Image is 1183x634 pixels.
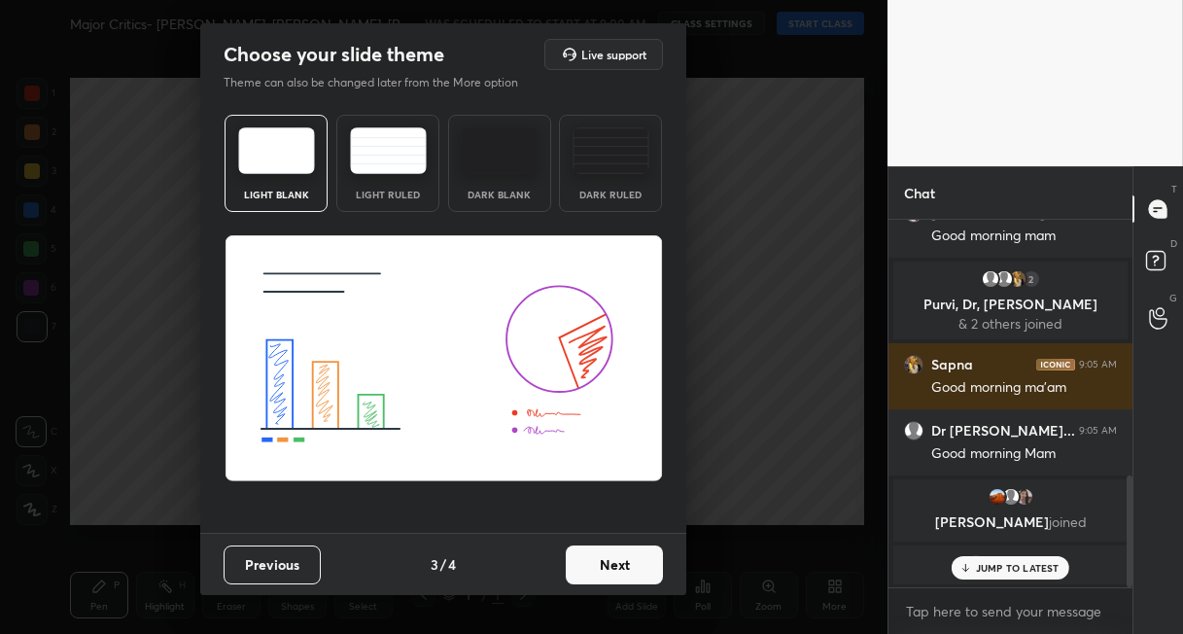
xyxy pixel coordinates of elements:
div: Good morning Mam [931,444,1117,464]
div: 9:05 AM [1079,425,1117,437]
img: 823c4f872d3a49f589273a18d6bb5934.jpg [1007,269,1026,289]
h5: Live support [581,49,646,60]
img: cac8d487f3ea41239f99eabfb492646d.jpg [987,487,1006,507]
img: iconic-dark.1390631f.png [1036,359,1075,370]
p: D [1170,236,1177,251]
img: default.png [904,421,923,440]
p: Purvi, Dr, [PERSON_NAME] [905,297,1116,312]
div: grid [888,220,1132,587]
h6: Sapna [931,356,973,373]
div: 2 [1021,269,1040,289]
img: default.png [980,269,999,289]
p: Theme can also be changed later from the More option [224,74,539,91]
button: Next [566,546,663,584]
img: lightThemeBanner.fbc32fad.svg [225,235,663,482]
p: G [1169,291,1177,305]
h4: / [440,554,446,575]
img: darkTheme.f0cc69e5.svg [461,127,538,174]
p: T [1171,182,1177,196]
span: joined [1048,512,1086,531]
img: default.png [1000,487,1020,507]
p: Chat [888,167,951,219]
div: Light Blank [237,190,315,199]
p: [PERSON_NAME] [905,514,1116,530]
p: & 2 others joined [905,316,1116,332]
img: lightRuledTheme.5fabf969.svg [350,127,427,174]
div: 9:05 AM [1079,359,1117,370]
h6: Dr [PERSON_NAME]... [931,422,1075,440]
img: lightTheme.e5ed3b09.svg [238,127,315,174]
div: Dark Blank [461,190,539,199]
div: Good morning ma'am [931,378,1117,398]
h4: 3 [431,554,438,575]
img: 823c4f872d3a49f589273a18d6bb5934.jpg [904,355,923,374]
img: 49f0c59ed4b64defabbbc7342438338f.jpg [1014,487,1033,507]
div: Light Ruled [349,190,427,199]
div: Dark Ruled [572,190,649,199]
p: JUMP TO LATEST [976,562,1060,574]
img: darkRuledTheme.de295e13.svg [573,127,649,174]
h2: Choose your slide theme [224,42,444,67]
button: Previous [224,546,321,584]
div: Good morning mam [931,227,1117,246]
h4: 4 [448,554,456,575]
img: default.png [993,269,1013,289]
